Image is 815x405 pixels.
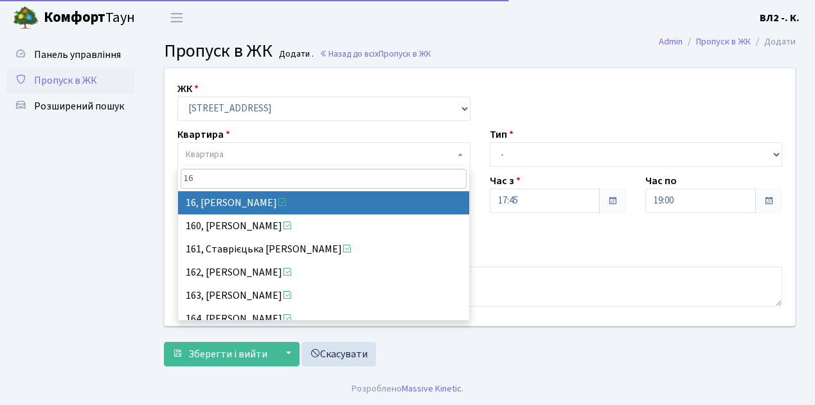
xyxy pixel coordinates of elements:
[13,5,39,31] img: logo.png
[751,35,796,49] li: Додати
[645,173,677,189] label: Час по
[178,284,470,307] li: 163, [PERSON_NAME]
[186,148,224,161] span: Квартира
[760,10,800,26] a: ВЛ2 -. К.
[178,307,470,330] li: 164, [PERSON_NAME]
[178,261,470,284] li: 162, [PERSON_NAME]
[34,99,124,113] span: Розширений пошук
[352,382,463,396] div: Розроблено .
[6,42,135,68] a: Панель управління
[490,173,521,189] label: Час з
[490,127,514,142] label: Тип
[34,73,97,88] span: Пропуск в ЖК
[659,35,683,48] a: Admin
[6,68,135,93] a: Пропуск в ЖК
[164,342,276,366] button: Зберегти і вийти
[164,38,273,64] span: Пропуск в ЖК
[161,7,193,28] button: Переключити навігацію
[177,127,230,142] label: Квартира
[44,7,105,28] b: Комфорт
[402,382,461,395] a: Massive Kinetic
[44,7,135,29] span: Таун
[301,342,376,366] a: Скасувати
[319,48,431,60] a: Назад до всіхПропуск в ЖК
[760,11,800,25] b: ВЛ2 -. К.
[178,191,470,214] li: 16, [PERSON_NAME]
[34,48,121,62] span: Панель управління
[379,48,431,60] span: Пропуск в ЖК
[640,28,815,55] nav: breadcrumb
[188,347,267,361] span: Зберегти і вийти
[696,35,751,48] a: Пропуск в ЖК
[276,49,314,60] small: Додати .
[178,214,470,238] li: 160, [PERSON_NAME]
[178,238,470,261] li: 161, Ставрієцька [PERSON_NAME]
[6,93,135,119] a: Розширений пошук
[177,81,199,97] label: ЖК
